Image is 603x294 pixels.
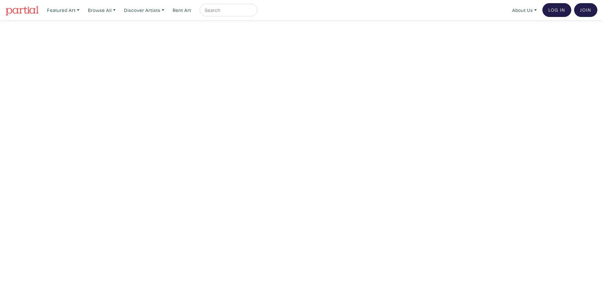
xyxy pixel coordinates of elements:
a: Discover Artists [121,4,167,17]
a: Rent Art [170,4,194,17]
a: About Us [509,4,540,17]
a: Join [574,3,597,17]
input: Search [204,6,251,14]
a: Log In [542,3,571,17]
a: Browse All [85,4,118,17]
a: Featured Art [44,4,82,17]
